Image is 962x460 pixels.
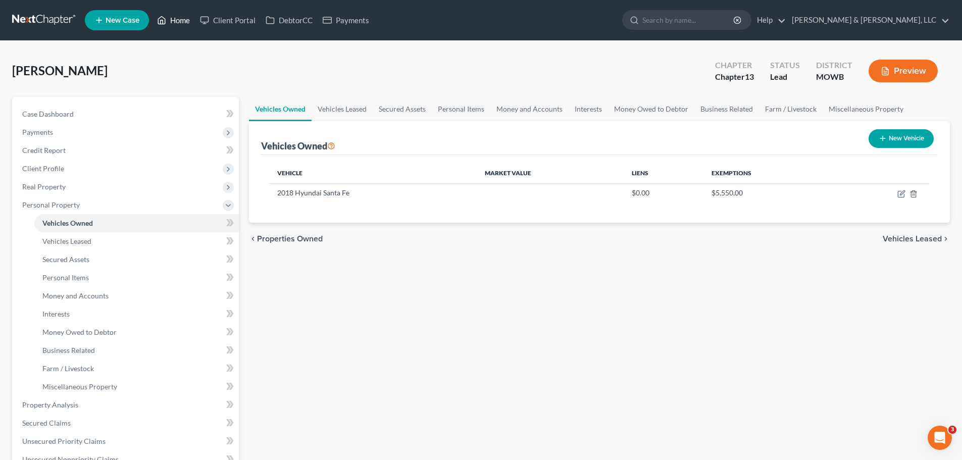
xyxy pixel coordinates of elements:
[269,183,477,202] td: 2018 Hyundai Santa Fe
[34,323,239,341] a: Money Owed to Debtor
[14,141,239,160] a: Credit Report
[42,219,93,227] span: Vehicles Owned
[34,232,239,250] a: Vehicles Leased
[624,163,703,183] th: Liens
[42,364,94,373] span: Farm / Livestock
[432,97,490,121] a: Personal Items
[642,11,735,29] input: Search by name...
[823,97,909,121] a: Miscellaneous Property
[869,60,938,82] button: Preview
[869,129,934,148] button: New Vehicle
[261,140,335,152] div: Vehicles Owned
[752,11,786,29] a: Help
[569,97,608,121] a: Interests
[34,305,239,323] a: Interests
[22,182,66,191] span: Real Property
[14,396,239,414] a: Property Analysis
[42,291,109,300] span: Money and Accounts
[770,60,800,71] div: Status
[14,414,239,432] a: Secured Claims
[624,183,703,202] td: $0.00
[22,128,53,136] span: Payments
[312,97,373,121] a: Vehicles Leased
[12,63,108,78] span: [PERSON_NAME]
[22,164,64,173] span: Client Profile
[694,97,759,121] a: Business Related
[787,11,949,29] a: [PERSON_NAME] & [PERSON_NAME], LLC
[22,110,74,118] span: Case Dashboard
[373,97,432,121] a: Secured Assets
[318,11,374,29] a: Payments
[883,235,942,243] span: Vehicles Leased
[14,432,239,450] a: Unsecured Priority Claims
[715,60,754,71] div: Chapter
[34,341,239,360] a: Business Related
[42,310,70,318] span: Interests
[22,200,80,209] span: Personal Property
[42,255,89,264] span: Secured Assets
[34,250,239,269] a: Secured Assets
[770,71,800,83] div: Lead
[261,11,318,29] a: DebtorCC
[477,163,624,183] th: Market Value
[745,72,754,81] span: 13
[257,235,323,243] span: Properties Owned
[490,97,569,121] a: Money and Accounts
[269,163,477,183] th: Vehicle
[22,146,66,155] span: Credit Report
[34,214,239,232] a: Vehicles Owned
[42,382,117,391] span: Miscellaneous Property
[816,71,852,83] div: MOWB
[34,269,239,287] a: Personal Items
[942,235,950,243] i: chevron_right
[22,437,106,445] span: Unsecured Priority Claims
[883,235,950,243] button: Vehicles Leased chevron_right
[816,60,852,71] div: District
[14,105,239,123] a: Case Dashboard
[249,235,257,243] i: chevron_left
[195,11,261,29] a: Client Portal
[759,97,823,121] a: Farm / Livestock
[249,235,323,243] button: chevron_left Properties Owned
[106,17,139,24] span: New Case
[249,97,312,121] a: Vehicles Owned
[42,346,95,354] span: Business Related
[34,360,239,378] a: Farm / Livestock
[34,287,239,305] a: Money and Accounts
[948,426,956,434] span: 3
[42,328,117,336] span: Money Owed to Debtor
[608,97,694,121] a: Money Owed to Debtor
[34,378,239,396] a: Miscellaneous Property
[22,419,71,427] span: Secured Claims
[715,71,754,83] div: Chapter
[42,273,89,282] span: Personal Items
[703,183,835,202] td: $5,550.00
[928,426,952,450] iframe: Intercom live chat
[152,11,195,29] a: Home
[42,237,91,245] span: Vehicles Leased
[703,163,835,183] th: Exemptions
[22,400,78,409] span: Property Analysis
